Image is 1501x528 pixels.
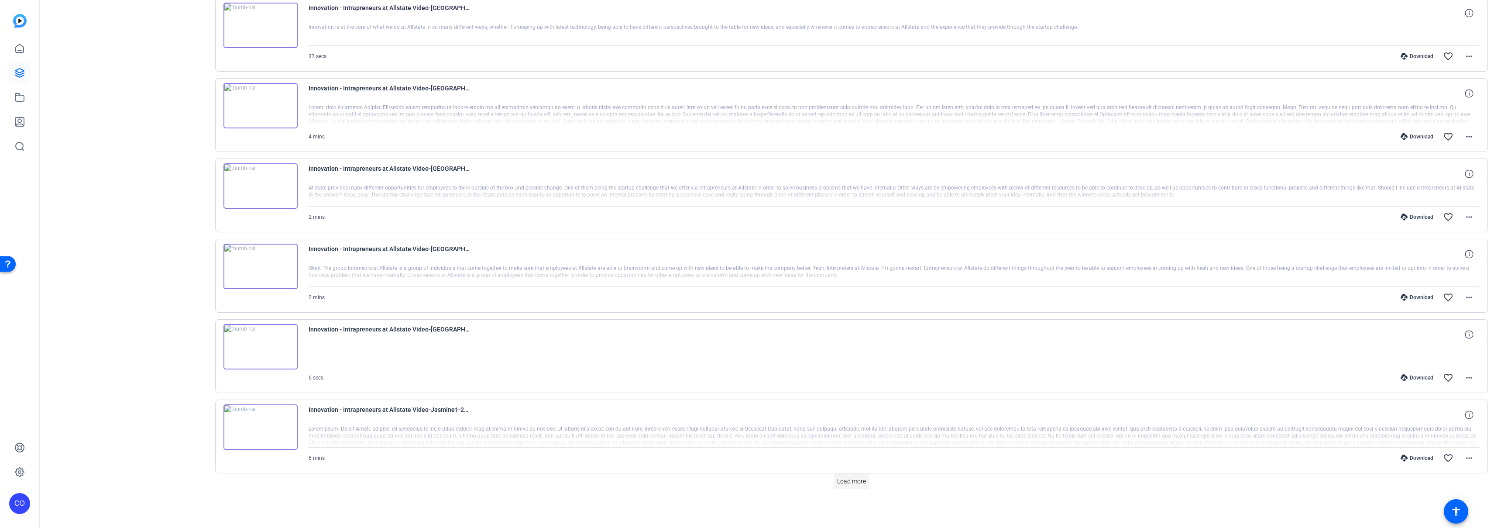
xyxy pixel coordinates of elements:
mat-icon: favorite_border [1443,453,1453,463]
mat-icon: favorite_border [1443,131,1453,142]
img: thumb-nail [223,324,298,369]
img: thumb-nail [223,3,298,48]
span: 2 mins [309,294,325,300]
span: Innovation - Intrapreneurs at Allstate Video-[GEOGRAPHIC_DATA]-2025-09-08-13-12-06-199-1 [309,324,470,345]
span: 4 mins [309,134,325,140]
div: Download [1396,294,1438,301]
mat-icon: favorite_border [1443,292,1453,303]
span: Innovation - Intrapreneurs at Allstate Video-[GEOGRAPHIC_DATA]-2025-09-08-13-20-43-698-1 [309,3,470,24]
mat-icon: favorite_border [1443,212,1453,222]
div: Download [1396,374,1438,381]
mat-icon: favorite_border [1443,373,1453,383]
img: thumb-nail [223,83,298,128]
mat-icon: more_horiz [1464,453,1474,463]
img: thumb-nail [223,163,298,209]
span: 6 secs [309,375,323,381]
mat-icon: more_horiz [1464,51,1474,62]
span: 6 mins [309,455,325,461]
mat-icon: accessibility [1451,506,1461,517]
div: Download [1396,133,1438,140]
button: Load more [834,473,869,489]
span: Innovation - Intrapreneurs at Allstate Video-[GEOGRAPHIC_DATA]-2025-09-08-13-16-41-209-1 [309,83,470,104]
span: 37 secs [309,53,326,59]
div: CO [9,493,30,514]
img: blue-gradient.svg [13,14,27,28]
mat-icon: favorite_border [1443,51,1453,62]
span: Innovation - Intrapreneurs at Allstate Video-[GEOGRAPHIC_DATA]-2025-09-08-13-13-11-766-1 [309,244,470,265]
img: thumb-nail [223,244,298,289]
mat-icon: more_horiz [1464,292,1474,303]
mat-icon: more_horiz [1464,373,1474,383]
img: thumb-nail [223,404,298,450]
span: Innovation - Intrapreneurs at Allstate Video-Jasmine1-2025-09-08-10-30-26-821-1 [309,404,470,425]
div: Download [1396,53,1438,60]
div: Download [1396,214,1438,221]
mat-icon: more_horiz [1464,131,1474,142]
span: 2 mins [309,214,325,220]
mat-icon: more_horiz [1464,212,1474,222]
div: Download [1396,455,1438,462]
span: Innovation - Intrapreneurs at Allstate Video-[GEOGRAPHIC_DATA]-2025-09-08-13-14-54-801-1 [309,163,470,184]
span: Load more [837,477,866,486]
